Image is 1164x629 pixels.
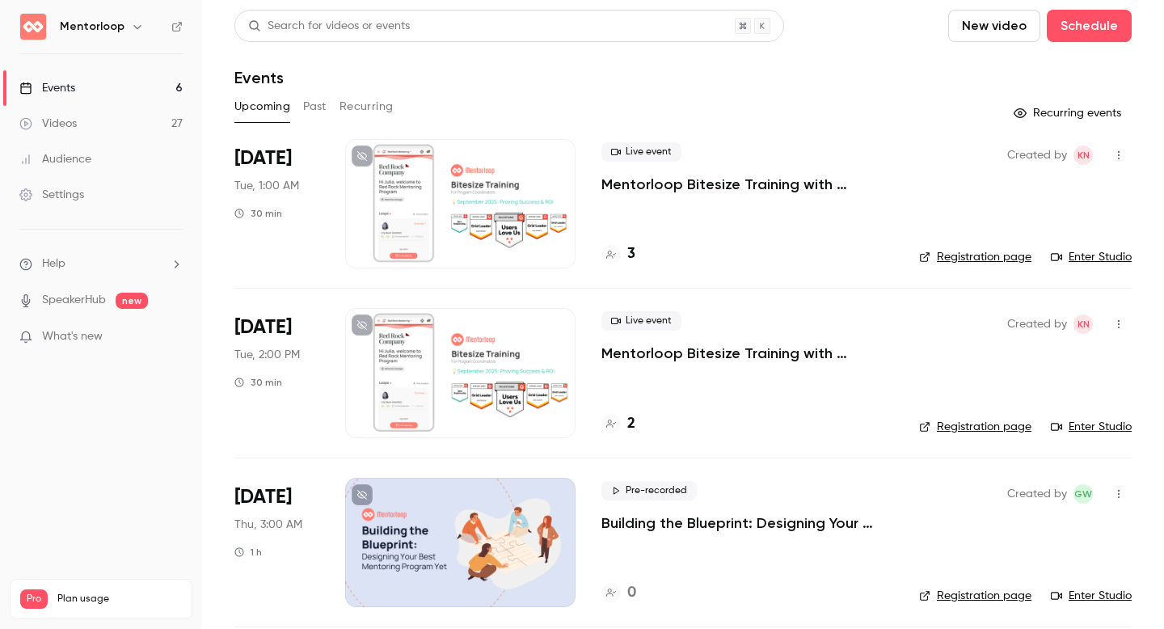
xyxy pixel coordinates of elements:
a: Registration page [919,419,1031,435]
span: [DATE] [234,484,292,510]
span: Live event [601,311,681,331]
img: Mentorloop [20,14,46,40]
a: Mentorloop Bitesize Training with [PERSON_NAME]: Proving Success & ROI [601,175,893,194]
span: Created by [1007,314,1067,334]
div: 30 min [234,207,282,220]
span: KN [1078,146,1090,165]
a: Registration page [919,249,1031,265]
a: Enter Studio [1051,249,1132,265]
span: Live event [601,142,681,162]
a: Enter Studio [1051,588,1132,604]
span: Grace Winstanley [1073,484,1093,504]
span: Kristin Nankervis [1073,146,1093,165]
li: help-dropdown-opener [19,255,183,272]
span: Help [42,255,65,272]
div: 1 h [234,546,262,559]
span: Pro [20,589,48,609]
span: Tue, 2:00 PM [234,347,300,363]
button: Past [303,94,327,120]
a: Registration page [919,588,1031,604]
span: Plan usage [57,593,182,606]
span: Tue, 1:00 AM [234,178,299,194]
span: Kristin Nankervis [1073,314,1093,334]
h4: 0 [627,582,636,604]
a: 3 [601,243,635,265]
a: SpeakerHub [42,292,106,309]
div: Settings [19,187,84,203]
div: Search for videos or events [248,18,410,35]
span: Thu, 3:00 AM [234,517,302,533]
span: GW [1074,484,1092,504]
span: [DATE] [234,146,292,171]
span: KN [1078,314,1090,334]
button: Schedule [1047,10,1132,42]
a: Enter Studio [1051,419,1132,435]
a: Mentorloop Bitesize Training with [PERSON_NAME]: Proving Success & ROI [601,344,893,363]
h6: Mentorloop [60,19,124,35]
iframe: Noticeable Trigger [163,330,183,344]
a: Building the Blueprint: Designing Your Best Mentoring Program Yet (ANZ) [601,513,893,533]
div: Videos [19,116,77,132]
button: Recurring [339,94,394,120]
button: Recurring events [1006,100,1132,126]
button: Upcoming [234,94,290,120]
span: What's new [42,328,103,345]
span: new [116,293,148,309]
a: 2 [601,413,635,435]
div: 30 min [234,376,282,389]
span: Pre-recorded [601,481,697,500]
h4: 2 [627,413,635,435]
h4: 3 [627,243,635,265]
div: Sep 23 Tue, 10:00 AM (Australia/Melbourne) [234,139,319,268]
span: Created by [1007,484,1067,504]
div: Sep 25 Thu, 12:00 PM (Australia/Melbourne) [234,478,319,607]
a: 0 [601,582,636,604]
h1: Events [234,68,284,87]
span: Created by [1007,146,1067,165]
div: Sep 23 Tue, 2:00 PM (Europe/London) [234,308,319,437]
button: New video [948,10,1040,42]
div: Events [19,80,75,96]
span: [DATE] [234,314,292,340]
div: Audience [19,151,91,167]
